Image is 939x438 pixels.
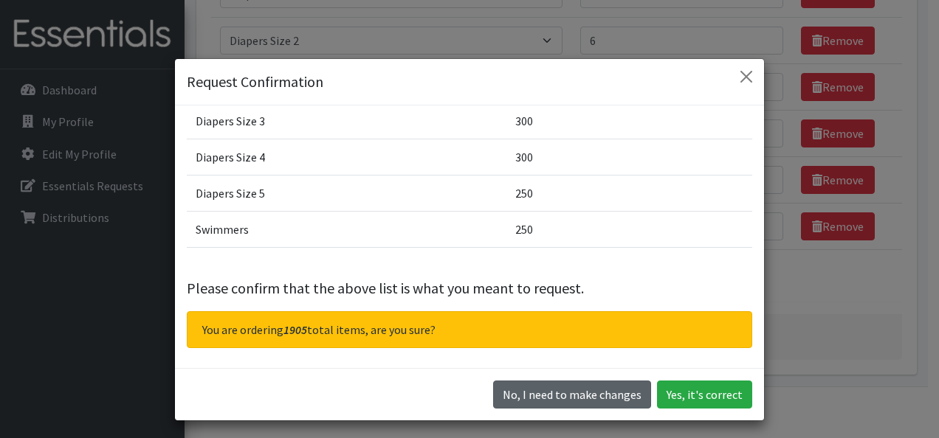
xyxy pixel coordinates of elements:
button: Yes, it's correct [657,380,752,409]
td: Swimmers [187,211,506,247]
button: Close [735,65,758,88]
p: Please confirm that the above list is what you meant to request. [187,277,752,299]
h5: Request Confirmation [187,71,323,93]
div: You are ordering total items, are you sure? [187,311,752,348]
td: 250 [506,175,752,211]
td: 300 [506,139,752,175]
button: No I need to make changes [493,380,651,409]
td: Diapers Size 5 [187,175,506,211]
span: 1905 [283,322,307,337]
td: 250 [506,211,752,247]
td: 300 [506,102,752,139]
td: Diapers Size 3 [187,102,506,139]
td: Diapers Size 4 [187,139,506,175]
